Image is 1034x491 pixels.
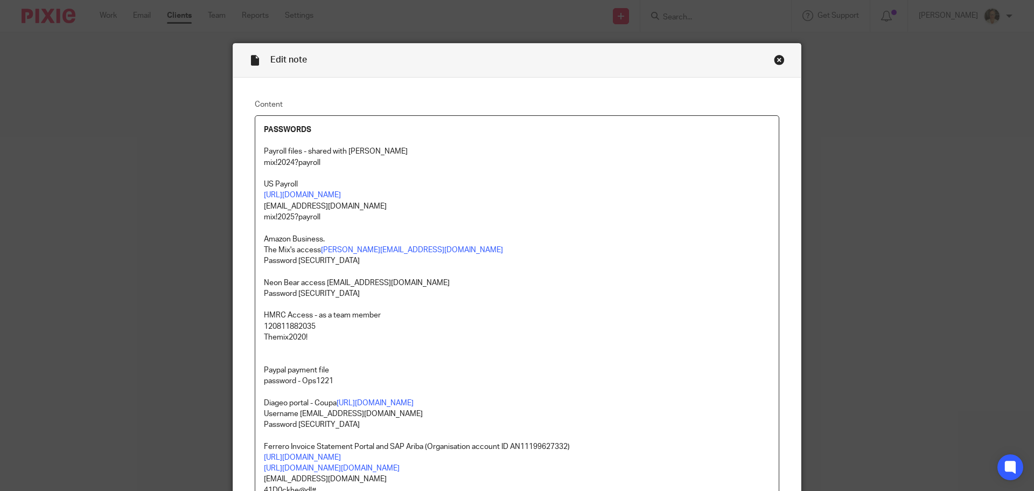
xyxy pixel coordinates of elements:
[255,99,779,110] label: Content
[264,146,770,157] p: Payroll files - shared with [PERSON_NAME]
[774,54,785,65] div: Close this dialog window
[264,310,770,321] p: HMRC Access - as a team member
[264,201,770,212] p: [EMAIL_ADDRESS][DOMAIN_NAME]
[264,288,770,299] p: Password [SECURITY_DATA]
[337,399,414,407] a: [URL][DOMAIN_NAME]
[264,191,341,199] a: [URL][DOMAIN_NAME]
[264,332,770,343] p: Themix2020!
[264,234,770,245] p: Amazon Business.
[264,474,770,485] p: [EMAIL_ADDRESS][DOMAIN_NAME]
[264,465,400,472] a: [URL][DOMAIN_NAME][DOMAIN_NAME]
[264,245,770,255] p: The Mix's access
[264,255,770,266] p: Password [SECURITY_DATA]
[264,212,770,223] p: mix!2025?payroll
[264,398,770,409] p: Diageo portal - Coupa
[264,321,770,332] p: 120811882035
[264,454,341,461] a: [URL][DOMAIN_NAME]
[264,409,770,419] p: Username [EMAIL_ADDRESS][DOMAIN_NAME]
[321,246,503,254] a: [PERSON_NAME][EMAIL_ADDRESS][DOMAIN_NAME]
[264,126,311,134] strong: PASSWORDS
[264,419,770,430] p: Password [SECURITY_DATA]
[264,441,770,452] p: Ferrero Invoice Statement Portal and SAP Ariba (Organisation account ID AN11199627332)
[264,376,770,386] p: password - Ops1221
[264,278,770,288] p: Neon Bear access [EMAIL_ADDRESS][DOMAIN_NAME]
[270,56,307,64] span: Edit note
[264,157,770,168] p: mix!2024?payroll
[264,179,770,190] p: US Payroll
[264,365,770,376] p: Paypal payment file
